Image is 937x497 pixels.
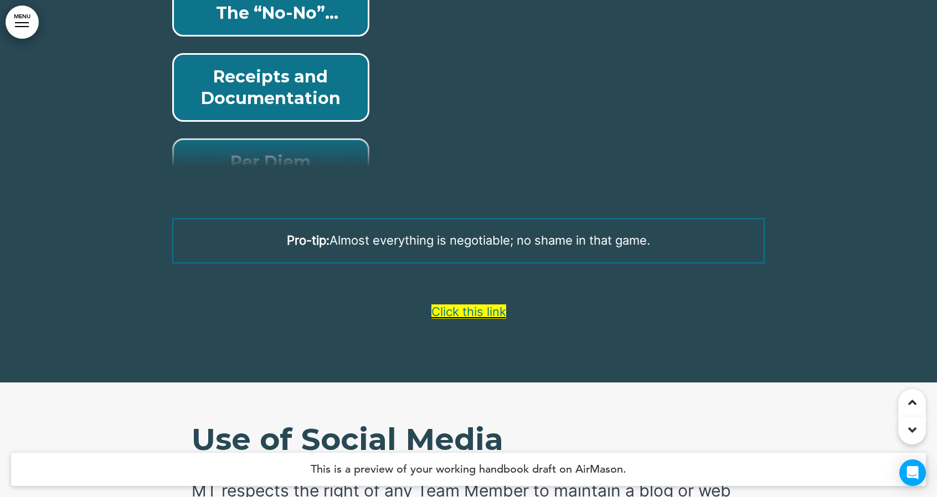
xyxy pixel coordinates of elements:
[185,66,357,109] p: Receipts and Documentation
[287,233,650,247] span: Almost everything is negotiable; no shame in that game.
[899,459,926,486] div: Open Intercom Messenger
[431,304,506,319] a: Click this link
[287,233,330,247] strong: Pro-tip:
[192,424,745,454] h1: Use of Social Media
[11,453,926,486] h4: This is a preview of your working handbook draft on AirMason.
[6,6,39,39] a: MENU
